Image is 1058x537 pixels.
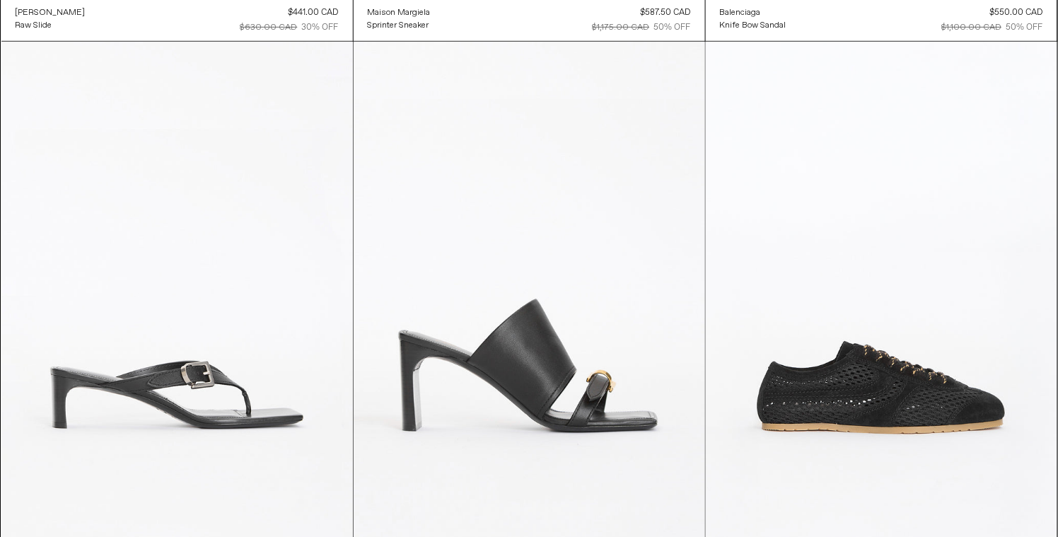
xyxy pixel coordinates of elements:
div: Balenciaga [720,7,761,19]
a: Raw Slide [16,19,86,32]
div: Maison Margiela [368,7,431,19]
div: $630.00 CAD [240,21,298,34]
div: Sprinter Sneaker [368,20,429,32]
a: Sprinter Sneaker [368,19,431,32]
div: [PERSON_NAME] [16,7,86,19]
div: $1,175.00 CAD [593,21,650,34]
a: Maison Margiela [368,6,431,19]
div: 30% OFF [302,21,339,34]
div: Raw Slide [16,20,52,32]
div: $550.00 CAD [990,6,1043,19]
div: Knife Bow Sandal [720,20,786,32]
div: 50% OFF [654,21,691,34]
div: $441.00 CAD [289,6,339,19]
a: Balenciaga [720,6,786,19]
div: $1,100.00 CAD [942,21,1002,34]
a: [PERSON_NAME] [16,6,86,19]
div: 50% OFF [1006,21,1043,34]
div: $587.50 CAD [641,6,691,19]
a: Knife Bow Sandal [720,19,786,32]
